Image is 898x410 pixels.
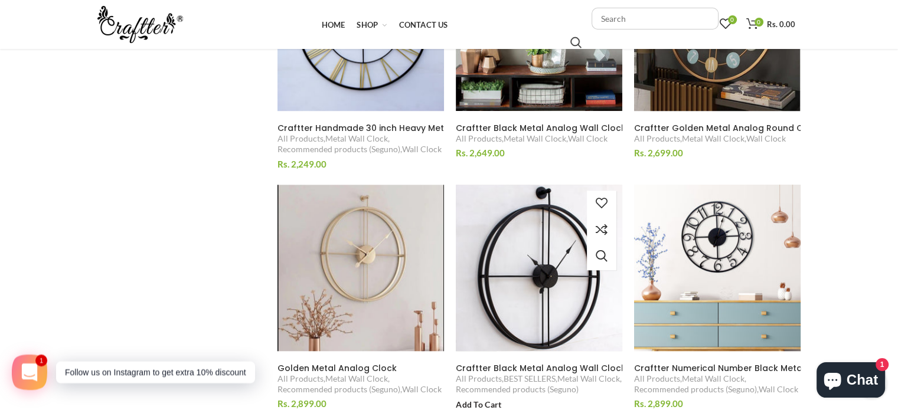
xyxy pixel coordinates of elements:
span: Rs. 2,699.00 [634,147,683,158]
a: All Products [277,373,324,384]
a: Craftter Handmade 30 inch Heavy Metal Wall Art and Decor Wall Clock 75 cm Black and Gold [277,123,444,133]
span: Rs. 0.00 [767,19,795,29]
a: All Products [277,133,324,144]
span: 0 [755,18,763,27]
div: , , , [277,133,444,155]
span: Rs. 2,249.00 [277,159,326,169]
a: All Products [634,133,680,144]
span: Rs. 2,899.00 [634,398,683,409]
a: Recommended products (Seguno) [456,384,579,395]
span: Golden Metal Analog Clock [277,362,397,374]
a: Wall Clock [746,133,786,144]
a: Recommended products (Seguno) [277,144,400,155]
span: Shop [357,20,378,29]
a: Home [315,13,351,37]
span: 0 [728,15,737,24]
a: BEST SELLERS [504,373,556,384]
a: Metal Wall Clock [682,373,744,384]
a: Craftter Black Metal Analog Wall Clock [456,363,622,373]
a: All Products [634,373,680,384]
div: , , , [277,373,444,395]
a: Shop [351,13,393,37]
span: Rs. 2,899.00 [277,398,326,409]
a: Wall Clock [759,384,798,395]
a: 0 [714,12,737,36]
a: Metal Wall Clock [682,133,744,144]
span: Craftter Handmade 30 inch Heavy Metal Wall Art and Decor Wall Clock 75 cm Black and Gold [277,122,683,134]
a: Wall Clock [402,384,442,395]
div: , , [456,133,622,144]
a: Contact Us [393,13,454,37]
a: Metal Wall Clock [325,133,388,144]
span: Contact Us [399,20,448,29]
inbox-online-store-chat: Shopify online store chat [813,362,889,401]
span: Craftter Black Metal Analog Wall Clock [456,362,626,374]
a: Recommended products (Seguno) [277,384,400,395]
input: Search [592,8,719,29]
span: Craftter Golden Metal Analog Round Clock [634,122,821,134]
a: Golden Metal Analog Clock [277,363,444,373]
a: Add to wishlist [587,191,616,217]
span: Rs. 2,649.00 [456,147,505,158]
a: Craftter Golden Metal Analog Round Clock [634,123,801,133]
a: Metal Wall Clock [325,373,388,384]
span: 1 [41,360,42,361]
a: All Products [456,373,502,384]
div: , , , [456,373,622,395]
a: All Products [456,133,502,144]
input: Search [570,37,582,48]
a: Metal Wall Clock [557,373,620,384]
div: , , , [634,373,801,395]
a: 0 Rs. 0.00 [740,12,801,36]
a: Wall Clock [568,133,608,144]
a: Wall Clock [402,144,442,155]
a: Metal Wall Clock [504,133,566,144]
div: , , [634,133,801,144]
span: Craftter Black Metal Analog Wall Clock [456,122,626,134]
a: Recommended products (Seguno) [634,384,757,395]
a: Craftter Black Metal Analog Wall Clock [456,123,622,133]
a: Craftter Numerical Number Black Metal Wall Clock, Metal Wall Clock for Living Room, Bedroom, Offi... [634,363,801,373]
span: Home [321,20,345,29]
